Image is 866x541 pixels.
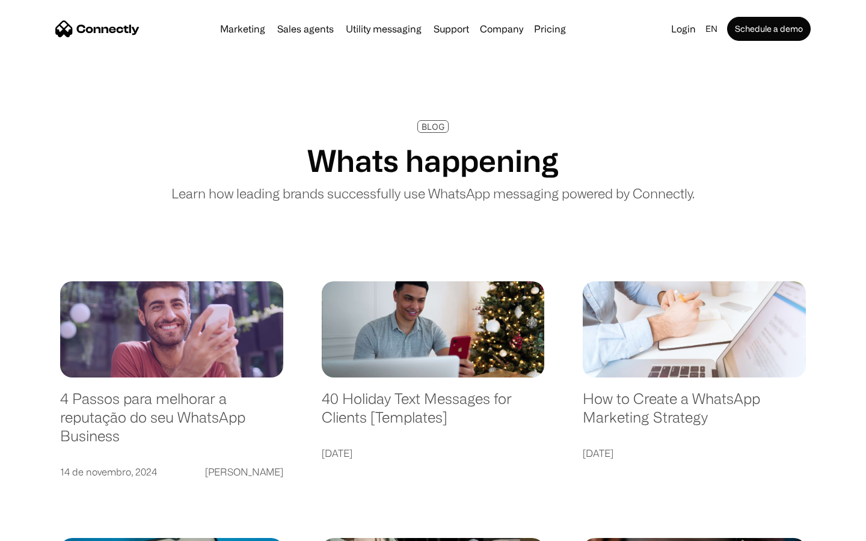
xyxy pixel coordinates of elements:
a: Utility messaging [341,24,426,34]
ul: Language list [24,520,72,537]
a: Login [666,20,701,37]
a: 4 Passos para melhorar a reputação do seu WhatsApp Business [60,390,283,457]
p: Learn how leading brands successfully use WhatsApp messaging powered by Connectly. [171,183,695,203]
div: [DATE] [322,445,352,462]
div: Company [480,20,523,37]
h1: Whats happening [307,142,559,179]
div: [DATE] [583,445,613,462]
a: Pricing [529,24,571,34]
aside: Language selected: English [12,520,72,537]
a: 40 Holiday Text Messages for Clients [Templates] [322,390,545,438]
a: Schedule a demo [727,17,811,41]
a: Sales agents [272,24,339,34]
div: [PERSON_NAME] [205,463,283,480]
a: Marketing [215,24,270,34]
div: 14 de novembro, 2024 [60,463,157,480]
a: How to Create a WhatsApp Marketing Strategy [583,390,806,438]
a: Support [429,24,474,34]
div: BLOG [422,122,444,131]
div: en [705,20,717,37]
